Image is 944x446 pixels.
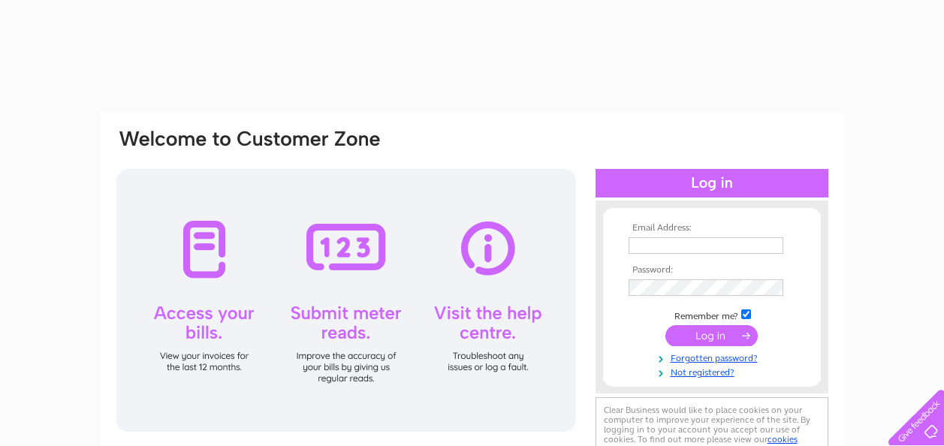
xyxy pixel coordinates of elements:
[629,364,799,378] a: Not registered?
[665,325,758,346] input: Submit
[625,307,799,322] td: Remember me?
[625,223,799,234] th: Email Address:
[625,265,799,276] th: Password:
[629,350,799,364] a: Forgotten password?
